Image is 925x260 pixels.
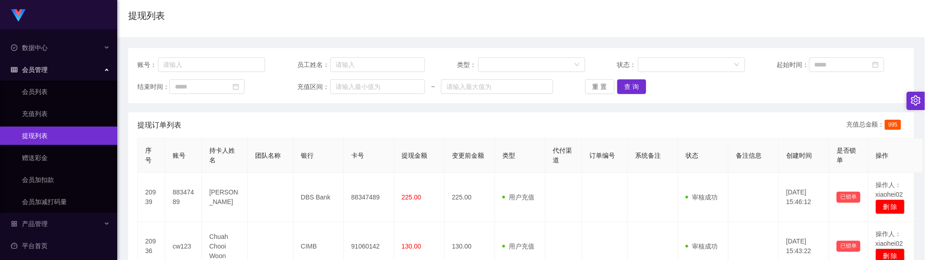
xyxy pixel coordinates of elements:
[351,152,364,159] span: 卡号
[786,152,812,159] span: 创建时间
[553,147,572,164] span: 代付渠道
[138,173,165,222] td: 20939
[137,60,158,70] span: 账号：
[22,127,110,145] a: 提现列表
[330,57,425,72] input: 请输入
[145,147,152,164] span: 序号
[402,152,427,159] span: 提现金额
[402,194,421,201] span: 225.00
[734,62,740,68] i: 图标: down
[255,152,281,159] span: 团队名称
[301,152,314,159] span: 银行
[617,60,637,70] span: 状态：
[128,9,165,22] h1: 提现列表
[502,194,534,201] span: 用户充值
[165,173,202,222] td: 88347489
[779,173,829,222] td: [DATE] 15:46:12
[846,120,905,131] div: 充值总金额：
[686,243,718,250] span: 审核成功
[872,61,879,68] i: 图标: calendar
[22,149,110,167] a: 赠送彩金
[11,44,48,51] span: 数据中心
[11,237,110,255] a: 图标: dashboard平台首页
[11,221,17,227] i: 图标: appstore-o
[233,83,239,90] i: 图标: calendar
[686,152,698,159] span: 状态
[22,193,110,211] a: 会员加减打码量
[11,66,48,73] span: 会员管理
[876,181,903,198] span: 操作人：xiaohei02
[876,199,905,214] button: 删 除
[22,83,110,101] a: 会员列表
[11,44,17,51] i: 图标: check-circle-o
[885,120,901,130] span: 995
[209,147,235,164] span: 持卡人姓名
[445,173,495,222] td: 225.00
[11,220,48,227] span: 产品管理
[457,60,478,70] span: 类型：
[837,241,860,252] button: 已锁单
[11,9,26,22] img: logo.9652507e.png
[686,194,718,201] span: 审核成功
[617,79,647,94] button: 查 询
[876,230,903,247] span: 操作人：xiaohei02
[402,243,421,250] span: 130.00
[837,192,860,203] button: 已锁单
[22,105,110,123] a: 充值列表
[502,243,534,250] span: 用户充值
[589,152,615,159] span: 订单编号
[777,60,809,70] span: 起始时间：
[344,173,394,222] td: 88347489
[137,82,169,92] span: 结束时间：
[502,152,515,159] span: 类型
[294,173,344,222] td: DBS Bank
[297,60,330,70] span: 员工姓名：
[736,152,762,159] span: 备注信息
[441,79,553,94] input: 请输入最大值为
[837,147,856,164] span: 是否锁单
[635,152,661,159] span: 系统备注
[22,171,110,189] a: 会员加扣款
[158,57,266,72] input: 请输入
[452,152,484,159] span: 变更前金额
[11,66,17,73] i: 图标: table
[585,79,615,94] button: 重 置
[425,82,441,92] span: ~
[876,152,888,159] span: 操作
[911,95,921,105] i: 图标: setting
[137,120,181,131] span: 提现订单列表
[330,79,425,94] input: 请输入最小值为
[202,173,248,222] td: [PERSON_NAME]
[297,82,330,92] span: 充值区间：
[574,62,580,68] i: 图标: down
[173,152,185,159] span: 账号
